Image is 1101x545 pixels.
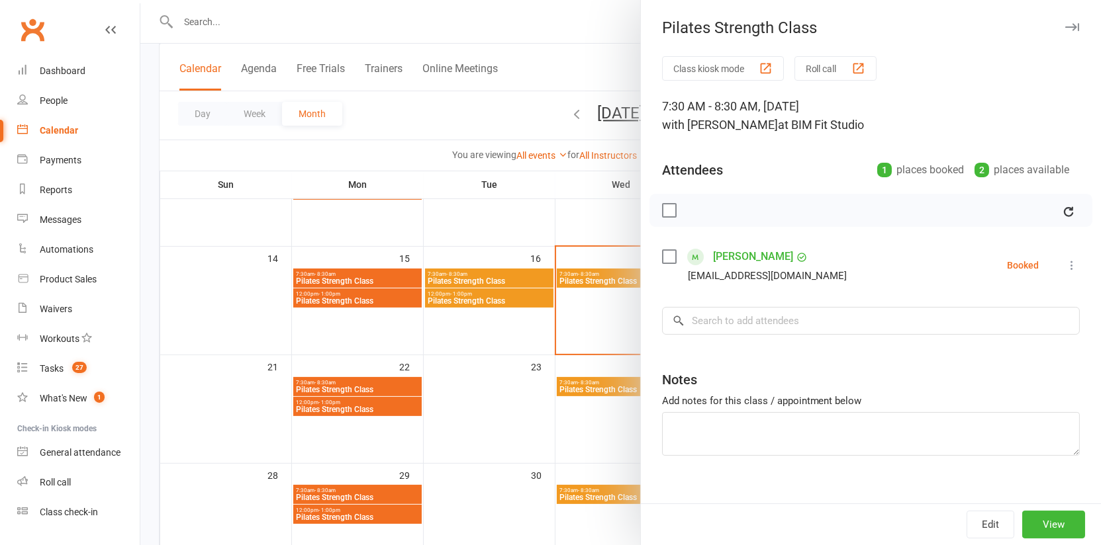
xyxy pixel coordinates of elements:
[17,205,140,235] a: Messages
[40,65,85,76] div: Dashboard
[40,185,72,195] div: Reports
[17,294,140,324] a: Waivers
[40,507,98,517] div: Class check-in
[662,393,1080,409] div: Add notes for this class / appointment below
[40,274,97,284] div: Product Sales
[1022,511,1085,538] button: View
[662,118,778,132] span: with [PERSON_NAME]
[72,362,87,373] span: 27
[17,146,140,175] a: Payments
[688,267,847,284] div: [EMAIL_ADDRESS][DOMAIN_NAME]
[778,118,865,132] span: at BIM Fit Studio
[17,354,140,384] a: Tasks 27
[877,163,892,177] div: 1
[40,363,64,374] div: Tasks
[662,370,697,389] div: Notes
[17,324,140,354] a: Workouts
[40,333,79,344] div: Workouts
[17,56,140,86] a: Dashboard
[877,161,964,179] div: places booked
[967,511,1014,538] button: Edit
[16,13,49,46] a: Clubworx
[975,163,989,177] div: 2
[17,235,140,265] a: Automations
[975,161,1069,179] div: places available
[40,155,81,165] div: Payments
[40,304,72,314] div: Waivers
[40,125,78,136] div: Calendar
[1007,261,1039,270] div: Booked
[641,19,1101,37] div: Pilates Strength Class
[17,438,140,468] a: General attendance kiosk mode
[794,56,877,81] button: Roll call
[662,56,784,81] button: Class kiosk mode
[17,497,140,527] a: Class kiosk mode
[17,468,140,497] a: Roll call
[40,244,93,255] div: Automations
[94,392,105,403] span: 1
[17,116,140,146] a: Calendar
[17,384,140,413] a: What's New1
[40,95,68,106] div: People
[17,86,140,116] a: People
[662,307,1080,335] input: Search to add attendees
[713,246,793,267] a: [PERSON_NAME]
[40,214,81,225] div: Messages
[17,175,140,205] a: Reports
[662,161,723,179] div: Attendees
[40,477,71,487] div: Roll call
[40,393,87,403] div: What's New
[40,447,120,458] div: General attendance
[17,265,140,294] a: Product Sales
[662,97,1080,134] div: 7:30 AM - 8:30 AM, [DATE]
